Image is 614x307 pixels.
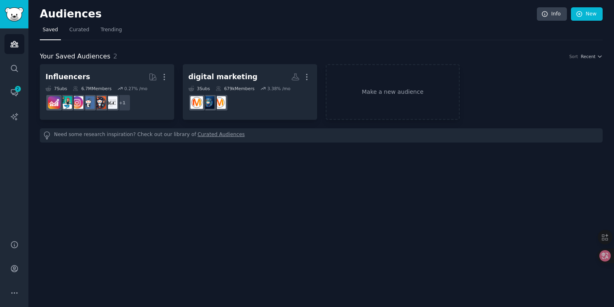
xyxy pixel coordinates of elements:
[581,54,595,59] span: Recent
[40,128,603,143] div: Need some research inspiration? Check out our library of
[216,86,255,91] div: 679k Members
[105,96,117,109] img: BeautyGuruChatter
[5,7,24,22] img: GummySearch logo
[202,96,214,109] img: digital_marketing
[581,54,603,59] button: Recent
[190,96,203,109] img: DigitalMarketing
[198,131,245,140] a: Curated Audiences
[326,64,460,120] a: Make a new audience
[569,54,578,59] div: Sort
[114,94,131,111] div: + 1
[40,52,110,62] span: Your Saved Audiences
[59,96,72,109] img: influencermarketing
[188,86,210,91] div: 3 Sub s
[40,8,537,21] h2: Audiences
[73,86,111,91] div: 6.7M Members
[40,64,174,120] a: Influencers7Subs6.7MMembers0.27% /mo+1BeautyGuruChattersocialmediaInstagramInstagramMarketinginfl...
[82,96,95,109] img: Instagram
[101,26,122,34] span: Trending
[48,96,61,109] img: InstagramGrowthTips
[40,24,61,40] a: Saved
[188,72,257,82] div: digital marketing
[124,86,147,91] div: 0.27 % /mo
[113,52,117,60] span: 2
[71,96,83,109] img: InstagramMarketing
[93,96,106,109] img: socialmedia
[69,26,89,34] span: Curated
[45,72,90,82] div: Influencers
[67,24,92,40] a: Curated
[14,86,22,92] span: 2
[213,96,226,109] img: AskMarketing
[183,64,317,120] a: digital marketing3Subs679kMembers3.38% /moAskMarketingdigital_marketingDigitalMarketing
[571,7,603,21] a: New
[537,7,567,21] a: Info
[43,26,58,34] span: Saved
[98,24,125,40] a: Trending
[4,82,24,102] a: 2
[267,86,290,91] div: 3.38 % /mo
[45,86,67,91] div: 7 Sub s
